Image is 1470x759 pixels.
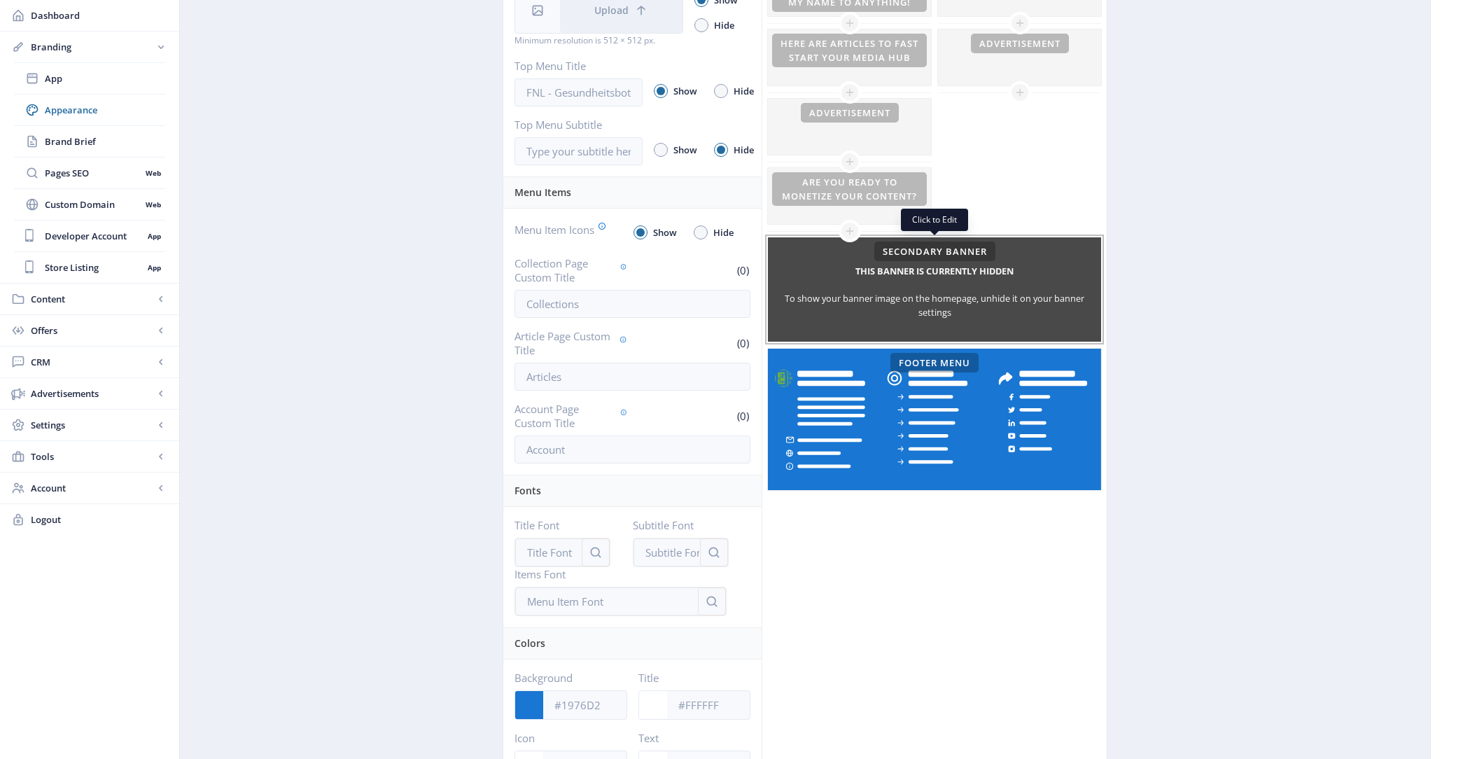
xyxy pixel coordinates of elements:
span: Settings [31,418,154,432]
span: Branding [31,40,154,54]
span: Hide [708,17,734,34]
input: #FFFFFF [667,692,750,718]
label: Menu Item Icons [514,220,606,239]
button: cancel search [700,538,728,566]
label: Account Page Custom Title [514,402,627,430]
nb-icon: cancel search [707,545,721,559]
div: Fonts [514,475,753,506]
span: Tools [31,450,154,464]
label: Top Menu Subtitle [514,118,631,132]
input: FNL - Gesundheitsbote [514,78,643,106]
a: Custom DomainWeb [14,189,165,220]
input: Title Font [515,538,610,566]
nb-icon: cancel search [589,545,603,559]
input: Account [514,436,750,464]
span: Hide [728,141,754,158]
a: Store ListingApp [14,252,165,283]
span: Pages SEO [45,166,141,180]
div: To show your banner image on the homepage, unhide it on your banner settings [768,291,1101,319]
span: Hide [728,83,754,99]
span: Advertisements [31,387,154,401]
span: Developer Account [45,229,143,243]
input: Articles [514,363,750,391]
span: Hide [708,224,734,241]
span: Store Listing [45,260,143,274]
input: #1976D2 [543,692,626,718]
span: Show [668,83,697,99]
span: (0) [735,263,750,277]
span: Account [31,481,154,495]
span: CRM [31,355,154,369]
span: Click to Edit [912,214,957,225]
label: Title Font [514,518,610,532]
label: Subtitle Font [633,518,729,532]
input: Subtitle Font [633,538,728,566]
div: Menu Items [514,177,753,208]
span: App [45,71,165,85]
span: Brand Brief [45,134,165,148]
a: Pages SEOWeb [14,158,165,188]
input: Collections [514,290,750,318]
h5: This banner is currently hidden [855,260,1014,282]
a: Brand Brief [14,126,165,157]
span: Show [647,224,677,241]
label: Top Menu Title [514,59,631,73]
label: Items Font [514,567,739,581]
span: Custom Domain [45,197,141,211]
div: Minimum resolution is 512 × 512 px. [514,34,683,48]
label: Title [638,671,740,685]
label: Article Page Custom Title [514,329,627,357]
div: Colors [514,628,753,659]
span: (0) [735,409,750,423]
nb-icon: cancel search [705,594,719,608]
label: Collection Page Custom Title [514,256,627,284]
input: Menu Item Font [515,587,726,615]
span: Dashboard [31,8,168,22]
nb-badge: Web [141,166,165,180]
span: Appearance [45,103,165,117]
a: App [14,63,165,94]
span: Logout [31,513,168,527]
span: Offers [31,323,154,337]
button: cancel search [582,538,610,566]
span: (0) [735,336,750,350]
span: Show [668,141,697,158]
a: Appearance [14,95,165,125]
input: Type your subtitle here.. [514,137,643,165]
a: Developer AccountApp [14,221,165,251]
span: Upload [594,5,629,16]
button: cancel search [698,587,726,615]
nb-badge: Web [141,197,165,211]
label: Background [514,671,616,685]
nb-badge: App [143,260,165,274]
nb-badge: App [143,229,165,243]
span: Content [31,292,154,306]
